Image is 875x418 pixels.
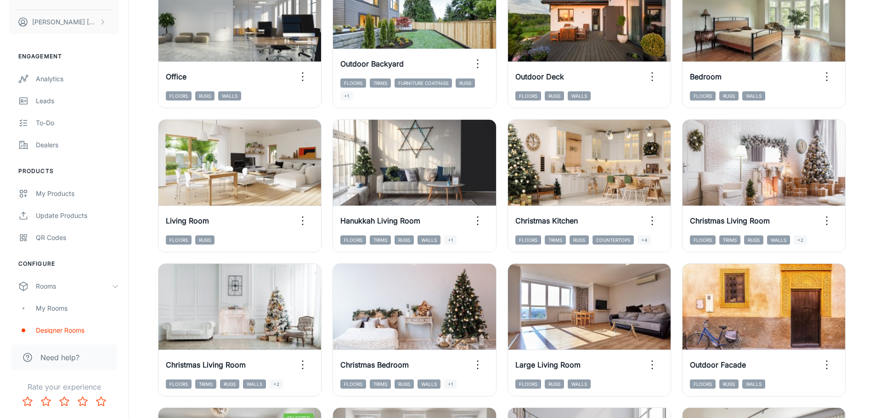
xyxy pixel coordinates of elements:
[515,359,581,370] h6: Large Living Room
[340,215,420,226] h6: Hanukkah Living Room
[36,118,119,128] div: To-do
[32,17,97,27] p: [PERSON_NAME] [PERSON_NAME]
[218,91,241,100] span: Walls
[40,352,79,363] span: Need help?
[719,379,739,389] span: Rugs
[370,235,391,245] span: Trims
[195,379,216,389] span: Trims
[166,91,192,100] span: Floors
[166,71,186,82] h6: Office
[690,71,722,82] h6: Bedroom
[395,379,414,389] span: Rugs
[166,215,209,226] h6: Living Room
[243,379,266,389] span: Walls
[568,91,591,100] span: Walls
[742,379,765,389] span: Walls
[370,78,391,88] span: Trims
[456,78,475,88] span: Rugs
[36,233,119,243] div: QR Codes
[36,211,119,221] div: Update Products
[195,235,215,245] span: Rugs
[444,235,457,245] span: +1
[36,96,119,106] div: Leads
[515,215,578,226] h6: Christmas Kitchen
[418,379,440,389] span: Walls
[36,281,112,291] div: Rooms
[690,379,716,389] span: Floors
[568,379,591,389] span: Walls
[570,235,589,245] span: Rugs
[418,235,440,245] span: Walls
[515,379,541,389] span: Floors
[37,392,55,411] button: Rate 2 star
[395,235,414,245] span: Rugs
[166,359,246,370] h6: Christmas Living Room
[340,235,366,245] span: Floors
[638,235,651,245] span: +4
[166,379,192,389] span: Floors
[545,235,566,245] span: Trims
[18,392,37,411] button: Rate 1 star
[690,91,716,100] span: Floors
[340,359,409,370] h6: Christmas Bedroom
[270,379,283,389] span: +2
[92,392,110,411] button: Rate 5 star
[36,303,119,313] div: My Rooms
[515,71,564,82] h6: Outdoor Deck
[340,379,366,389] span: Floors
[515,91,541,100] span: Floors
[340,78,366,88] span: Floors
[36,74,119,84] div: Analytics
[794,235,807,245] span: +2
[719,235,740,245] span: Trims
[545,91,564,100] span: Rugs
[220,379,239,389] span: Rugs
[593,235,634,245] span: Countertops
[545,379,564,389] span: Rugs
[340,91,353,100] span: +1
[340,58,404,69] h6: Outdoor Backyard
[55,392,73,411] button: Rate 3 star
[719,91,739,100] span: Rugs
[744,235,763,245] span: Rugs
[9,10,119,34] button: [PERSON_NAME] [PERSON_NAME]
[690,215,770,226] h6: Christmas Living Room
[370,379,391,389] span: Trims
[444,379,457,389] span: +1
[515,235,541,245] span: Floors
[7,381,121,392] p: Rate your experience
[36,140,119,150] div: Dealers
[742,91,765,100] span: Walls
[690,359,746,370] h6: Outdoor Facade
[36,325,119,335] div: Designer Rooms
[36,189,119,199] div: My Products
[166,235,192,245] span: Floors
[73,392,92,411] button: Rate 4 star
[767,235,790,245] span: Walls
[395,78,452,88] span: Furniture Coatings
[690,235,716,245] span: Floors
[195,91,215,100] span: Rugs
